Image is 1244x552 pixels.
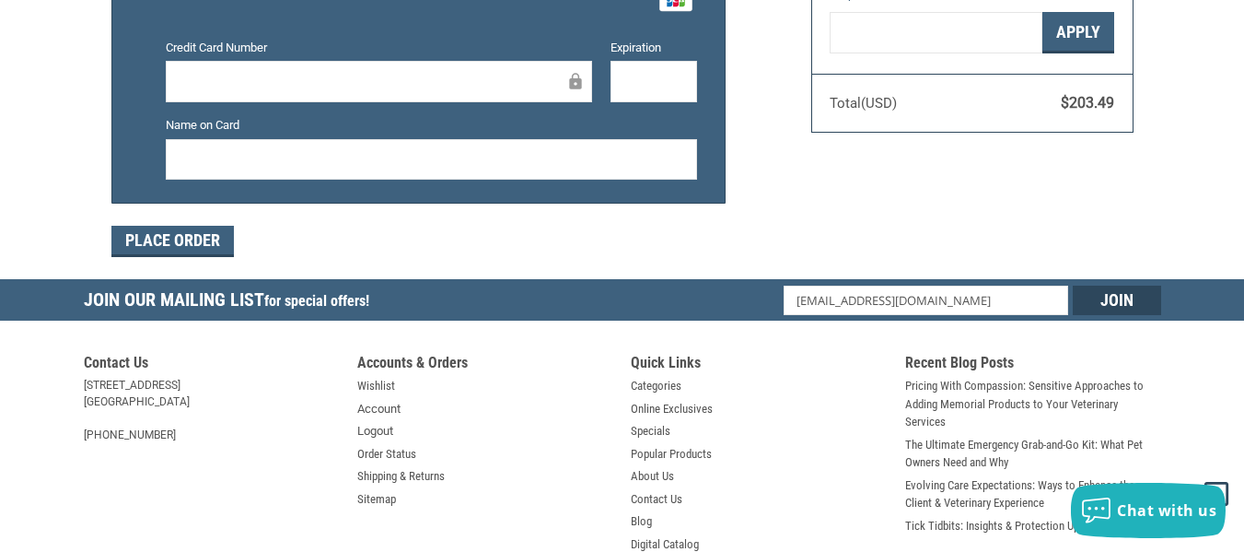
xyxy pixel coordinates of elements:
[784,286,1068,315] input: Email
[631,400,713,418] a: Online Exclusives
[357,422,393,440] a: Logout
[357,354,613,377] h5: Accounts & Orders
[357,400,401,418] a: Account
[357,490,396,509] a: Sitemap
[905,476,1161,512] a: Evolving Care Expectations: Ways to Enhance the Client & Veterinary Experience
[905,517,1105,535] a: Tick Tidbits: Insights & Protection Updates
[830,95,897,112] span: Total (USD)
[84,279,378,326] h5: Join Our Mailing List
[1117,500,1216,521] span: Chat with us
[905,377,1161,431] a: Pricing With Compassion: Sensitive Approaches to Adding Memorial Products to Your Veterinary Serv...
[631,377,681,395] a: Categories
[905,354,1161,377] h5: Recent Blog Posts
[111,226,234,257] button: Place Order
[631,512,652,531] a: Blog
[357,467,445,486] a: Shipping & Returns
[830,12,1042,53] input: Gift Certificate or Coupon Code
[610,39,698,57] label: Expiration
[84,354,340,377] h5: Contact Us
[1071,483,1226,538] button: Chat with us
[631,354,887,377] h5: Quick Links
[166,116,697,135] label: Name on Card
[631,490,682,509] a: Contact Us
[264,292,369,310] span: for special offers!
[631,445,712,464] a: Popular Products
[631,422,670,440] a: Specials
[84,377,340,443] address: [STREET_ADDRESS] [GEOGRAPHIC_DATA] [PHONE_NUMBER]
[357,445,416,464] a: Order Status
[631,467,674,486] a: About Us
[1042,12,1114,53] button: Apply
[166,39,592,57] label: Credit Card Number
[357,377,395,395] a: Wishlist
[1073,286,1161,315] input: Join
[1061,94,1114,112] span: $203.49
[905,436,1161,472] a: The Ultimate Emergency Grab-and-Go Kit: What Pet Owners Need and Why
